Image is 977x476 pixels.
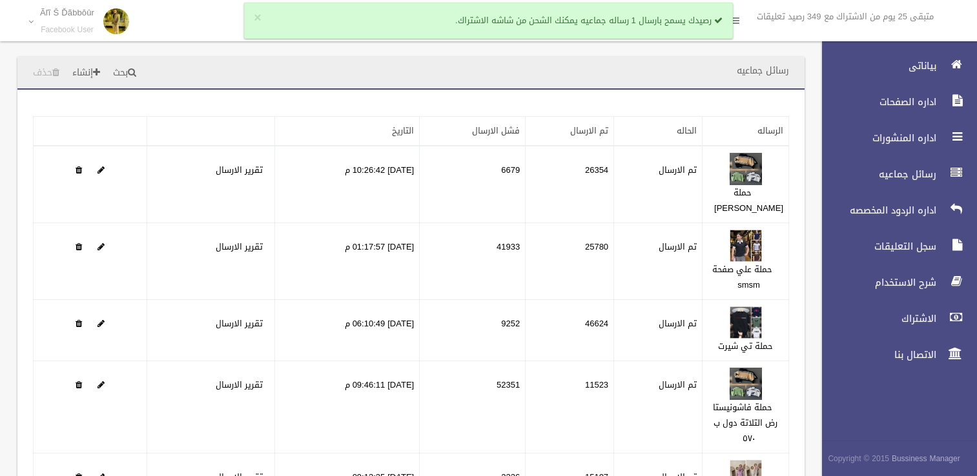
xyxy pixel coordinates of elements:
[811,312,940,325] span: الاشتراك
[659,316,697,332] label: تم الارسال
[811,95,940,108] span: اداره الصفحات
[420,146,526,223] td: 6679
[811,160,977,188] a: رسائل جماعيه
[811,240,940,253] span: سجل التعليقات
[721,58,805,83] header: رسائل جماعيه
[216,239,263,255] a: تقرير الارسال
[274,223,419,300] td: [DATE] 01:17:57 م
[730,153,762,185] img: 638886472504175748.jpg
[98,162,105,178] a: Edit
[811,124,977,152] a: اداره المنشورات
[730,239,762,255] a: Edit
[718,338,773,354] a: حملة تي شيرت
[216,162,263,178] a: تقرير الارسال
[811,304,977,333] a: الاشتراك
[420,361,526,453] td: 52351
[730,368,762,400] img: 638890771066235546.jpg
[811,52,977,80] a: بياناتى
[98,315,105,332] a: Edit
[811,168,940,181] span: رسائل جماعيه
[98,239,105,255] a: Edit
[811,196,977,224] a: اداره الردود المخصصه
[659,377,697,393] label: تم الارسال
[730,230,762,262] img: 638888735410400960.jpg
[472,123,520,139] a: فشل الارسال
[811,276,940,289] span: شرح الاستخدام
[730,315,762,332] a: Edit
[526,361,614,453] td: 11523
[216,377,263,393] a: تقرير الارسال
[526,300,614,361] td: 46624
[659,239,697,255] label: تم الارسال
[274,146,419,223] td: [DATE] 10:26:42 م
[659,163,697,178] label: تم الارسال
[811,132,940,144] span: اداره المنشورات
[703,117,789,146] th: الرساله
[108,61,141,85] a: بحث
[730,377,762,393] a: Edit
[67,61,105,85] a: إنشاء
[420,300,526,361] td: 9252
[811,204,940,217] span: اداره الردود المخصصه
[714,184,783,216] a: حملة [PERSON_NAME]
[730,162,762,178] a: Edit
[420,223,526,300] td: 41933
[892,451,960,466] strong: Bussiness Manager
[811,59,940,72] span: بياناتى
[274,300,419,361] td: [DATE] 06:10:49 م
[828,451,889,466] span: Copyright © 2015
[614,117,703,146] th: الحاله
[216,315,263,332] a: تقرير الارسال
[40,8,94,17] p: Ãľĩ Š Ďãbbŏûr
[526,146,614,223] td: 26354
[254,12,261,25] button: ×
[244,3,733,39] div: رصيدك يسمح بارسال 1 رساله جماعيه يمكنك الشحن من شاشه الاشتراك.
[811,341,977,369] a: الاتصال بنا
[274,361,419,453] td: [DATE] 09:46:11 م
[392,123,414,139] a: التاريخ
[811,232,977,261] a: سجل التعليقات
[713,399,778,446] a: حملة فاشونيستا رض التلاتة دول ب ٥٧٠
[526,223,614,300] td: 25780
[40,25,94,35] small: Facebook User
[811,348,940,361] span: الاتصال بنا
[811,88,977,116] a: اداره الصفحات
[811,268,977,297] a: شرح الاستخدام
[712,261,772,293] a: حملة علي صفحة smsm
[98,377,105,393] a: Edit
[570,123,608,139] a: تم الارسال
[730,306,762,339] img: 638889777543005288.jpg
